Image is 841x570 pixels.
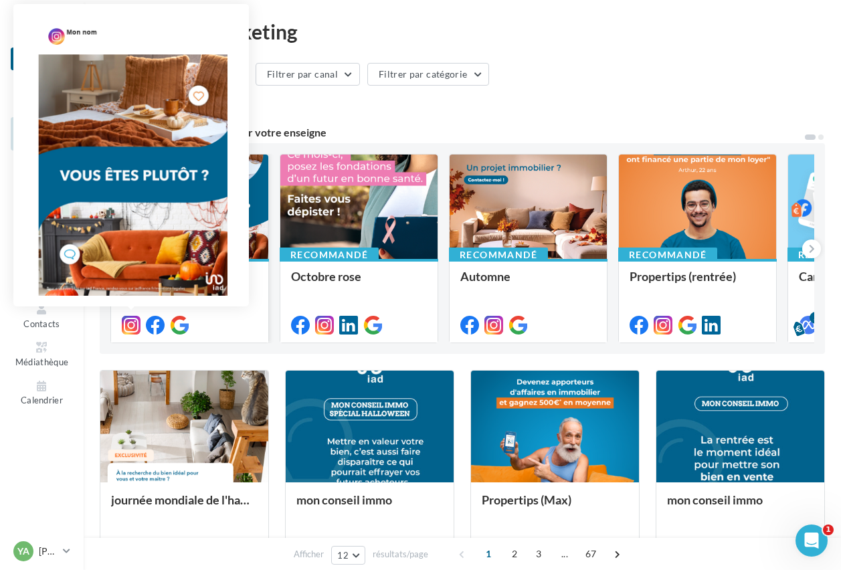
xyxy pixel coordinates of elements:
span: 67 [580,543,602,565]
div: Recommandé [449,248,548,262]
button: Filtrer par catégorie [367,63,489,86]
div: mon conseil immo [296,493,443,520]
button: Notifications [11,79,73,112]
span: Contacts [23,318,60,329]
div: Vous êtes plutôt ? [122,270,258,296]
iframe: Intercom live chat [796,525,828,557]
span: Notifications [16,98,68,109]
div: 798 [100,96,183,111]
span: 3 [528,543,549,565]
a: YA [PERSON_NAME] [11,539,73,564]
span: 1 [478,543,499,565]
span: Calendrier [21,395,63,406]
div: opérations [126,98,183,110]
div: Recommandé [618,248,717,262]
span: Opérations [19,136,64,147]
a: Calendrier [11,376,73,409]
div: Opérations marketing [100,21,825,41]
div: 5 [810,312,822,324]
span: résultats/page [373,548,428,561]
a: Médiathèque [11,337,73,370]
a: Boîte de réception [11,156,73,205]
span: 1 [823,525,834,535]
p: [PERSON_NAME] [39,545,58,558]
div: Recommandé [110,248,209,262]
span: 12 [337,550,349,561]
div: Automne [460,270,596,296]
a: Contacts [11,299,73,332]
div: journée mondiale de l'habitat [111,493,258,520]
span: Afficher [294,548,324,561]
span: Campagnes [18,280,66,290]
a: Opérations [11,117,73,150]
span: Boîte de réception [23,178,61,201]
button: Filtrer par canal [256,63,360,86]
span: YA [17,545,29,558]
div: Propertips (Max) [482,493,628,520]
span: Visibilité en ligne [18,229,65,252]
a: Visibilité en ligne [11,209,73,255]
div: mon conseil immo [667,493,814,520]
span: Médiathèque [15,357,69,367]
div: Propertips (rentrée) [630,270,765,296]
div: Nouvelle campagne [11,47,73,70]
div: 5 opérations recommandées par votre enseigne [100,127,804,138]
span: 2 [504,543,525,565]
div: Octobre rose [291,270,427,296]
a: Campagnes [11,260,73,293]
span: ... [554,543,575,565]
button: Créer [11,47,73,70]
div: Recommandé [280,248,379,262]
button: 12 [331,546,365,565]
